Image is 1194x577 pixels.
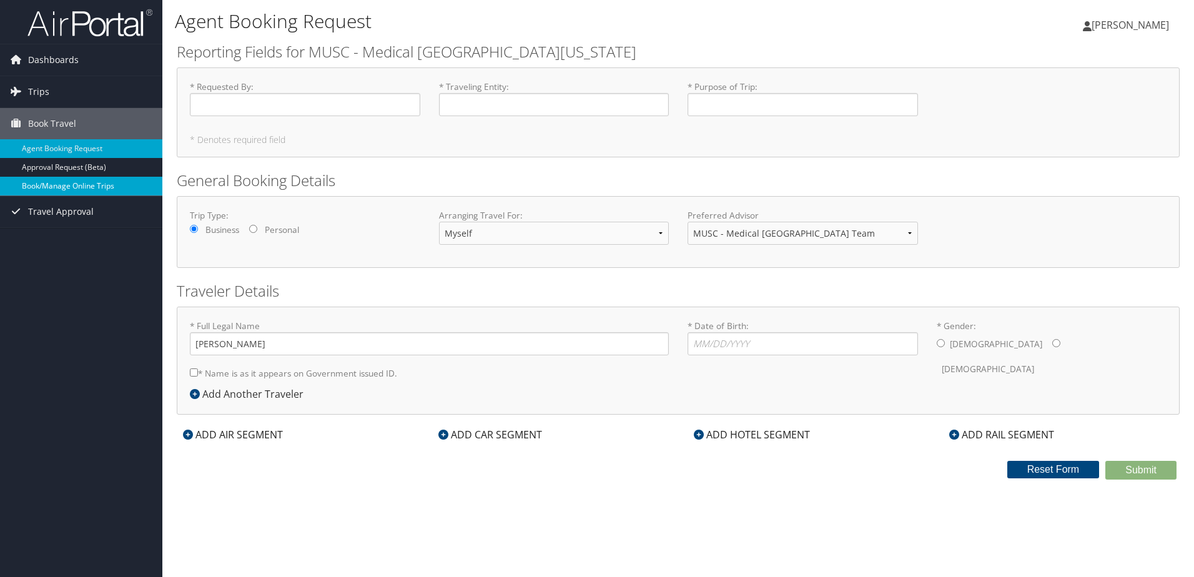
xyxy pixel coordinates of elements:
label: * Date of Birth: [688,320,918,355]
div: ADD AIR SEGMENT [177,427,289,442]
input: * Gender:[DEMOGRAPHIC_DATA][DEMOGRAPHIC_DATA] [1052,339,1060,347]
input: * Name is as it appears on Government issued ID. [190,368,198,377]
div: ADD HOTEL SEGMENT [688,427,816,442]
span: Book Travel [28,108,76,139]
label: * Gender: [937,320,1167,382]
label: Trip Type: [190,209,420,222]
label: [DEMOGRAPHIC_DATA] [950,332,1042,356]
h2: Reporting Fields for MUSC - Medical [GEOGRAPHIC_DATA][US_STATE] [177,41,1180,62]
span: Travel Approval [28,196,94,227]
h1: Agent Booking Request [175,8,846,34]
label: * Traveling Entity : [439,81,669,116]
label: * Name is as it appears on Government issued ID. [190,362,397,385]
h5: * Denotes required field [190,136,1167,144]
label: * Purpose of Trip : [688,81,918,116]
a: [PERSON_NAME] [1083,6,1182,44]
label: [DEMOGRAPHIC_DATA] [942,357,1034,381]
input: * Full Legal Name [190,332,669,355]
button: Reset Form [1007,461,1100,478]
span: Dashboards [28,44,79,76]
label: Preferred Advisor [688,209,918,222]
div: ADD RAIL SEGMENT [943,427,1060,442]
label: * Requested By : [190,81,420,116]
input: * Purpose of Trip: [688,93,918,116]
input: * Date of Birth: [688,332,918,355]
input: * Traveling Entity: [439,93,669,116]
input: * Requested By: [190,93,420,116]
span: Trips [28,76,49,107]
div: Add Another Traveler [190,387,310,402]
button: Submit [1105,461,1177,480]
label: * Full Legal Name [190,320,669,355]
input: * Gender:[DEMOGRAPHIC_DATA][DEMOGRAPHIC_DATA] [937,339,945,347]
div: ADD CAR SEGMENT [432,427,548,442]
h2: Traveler Details [177,280,1180,302]
img: airportal-logo.png [27,8,152,37]
label: Arranging Travel For: [439,209,669,222]
span: [PERSON_NAME] [1092,18,1169,32]
label: Personal [265,224,299,236]
h2: General Booking Details [177,170,1180,191]
label: Business [205,224,239,236]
